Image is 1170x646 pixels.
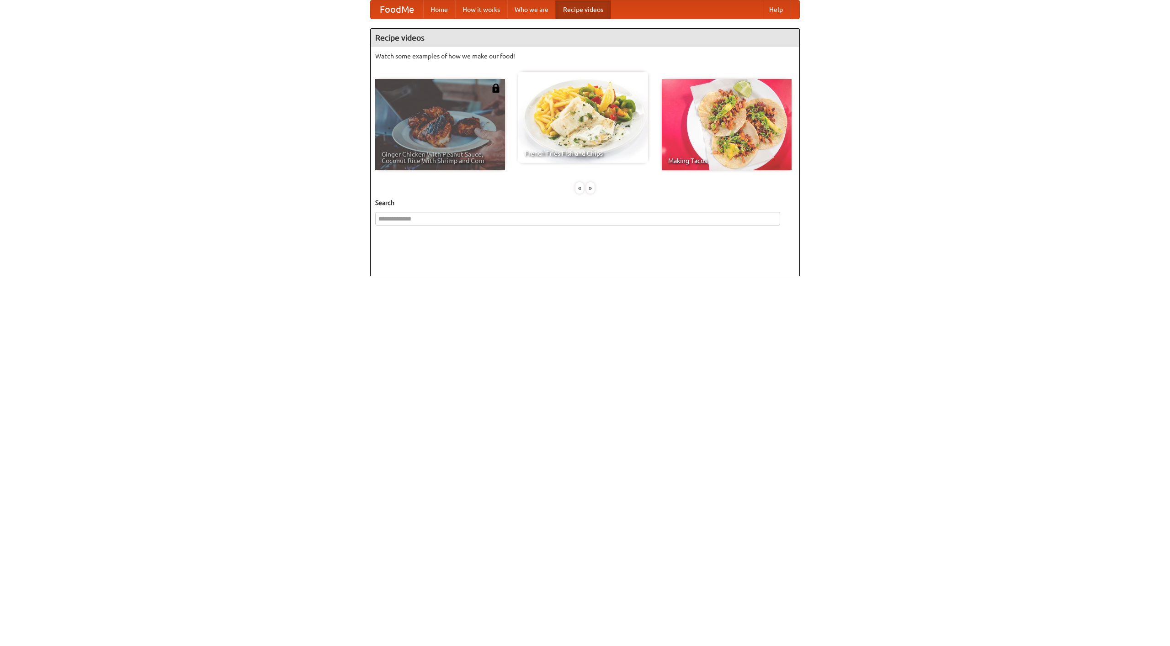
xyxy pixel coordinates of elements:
span: French Fries Fish and Chips [525,150,642,157]
a: Home [423,0,455,19]
h5: Search [375,198,795,207]
a: Who we are [507,0,556,19]
a: French Fries Fish and Chips [518,72,648,163]
img: 483408.png [491,84,500,93]
p: Watch some examples of how we make our food! [375,52,795,61]
a: Making Tacos [662,79,792,170]
a: How it works [455,0,507,19]
div: » [586,182,595,194]
a: Recipe videos [556,0,611,19]
a: Help [762,0,790,19]
a: FoodMe [371,0,423,19]
div: « [575,182,584,194]
h4: Recipe videos [371,29,799,47]
span: Making Tacos [668,158,785,164]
